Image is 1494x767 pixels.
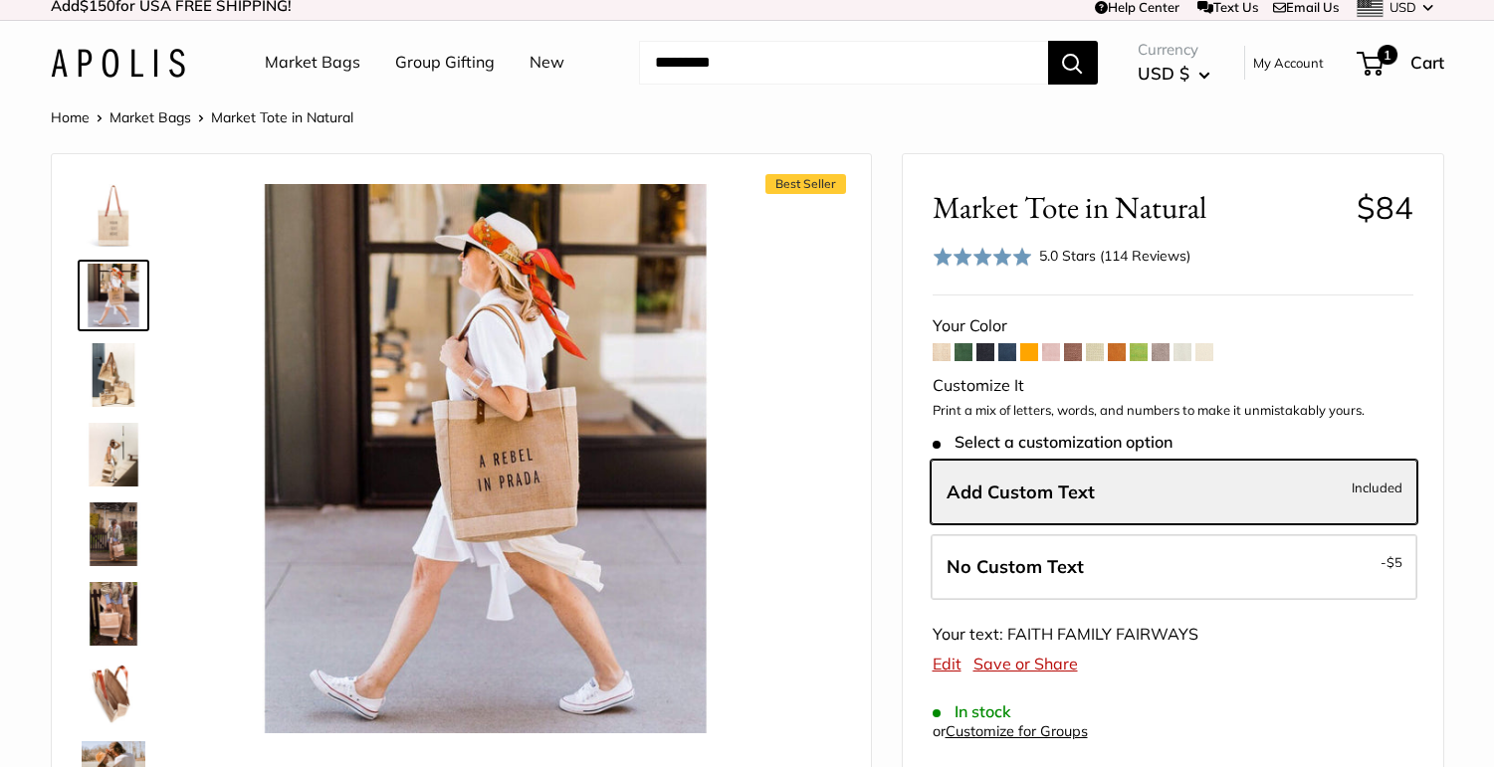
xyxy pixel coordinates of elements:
[1253,51,1324,75] a: My Account
[211,184,760,733] img: Market Tote in Natural
[211,108,353,126] span: Market Tote in Natural
[82,582,145,646] img: Market Tote in Natural
[931,534,1417,600] label: Leave Blank
[933,401,1413,421] p: Print a mix of letters, words, and numbers to make it unmistakably yours.
[78,498,149,570] a: Market Tote in Natural
[1359,47,1444,79] a: 1 Cart
[933,189,1342,226] span: Market Tote in Natural
[946,722,1088,740] a: Customize for Groups
[947,480,1095,503] span: Add Custom Text
[947,555,1084,578] span: No Custom Text
[933,371,1413,401] div: Customize It
[265,48,360,78] a: Market Bags
[82,264,145,327] img: Market Tote in Natural
[1138,63,1189,84] span: USD $
[109,108,191,126] a: Market Bags
[78,419,149,490] a: description_Effortless style that elevates every moment
[1387,554,1402,570] span: $5
[78,260,149,331] a: Market Tote in Natural
[1138,58,1210,90] button: USD $
[82,502,145,566] img: Market Tote in Natural
[1048,41,1098,85] button: Search
[933,702,1011,721] span: In stock
[973,654,1078,673] a: Save or Share
[530,48,564,78] a: New
[82,662,145,725] img: description_Water resistant inner liner.
[78,658,149,729] a: description_Water resistant inner liner.
[1357,188,1413,227] span: $84
[51,108,90,126] a: Home
[1381,550,1402,574] span: -
[933,242,1191,271] div: 5.0 Stars (114 Reviews)
[395,48,495,78] a: Group Gifting
[1138,36,1210,64] span: Currency
[78,578,149,650] a: Market Tote in Natural
[78,180,149,252] a: description_Make it yours with custom printed text.
[1410,52,1444,73] span: Cart
[1377,45,1396,65] span: 1
[933,433,1173,452] span: Select a customization option
[933,624,1198,644] span: Your text: FAITH FAMILY FAIRWAYS
[933,718,1088,745] div: or
[51,104,353,130] nav: Breadcrumb
[765,174,846,194] span: Best Seller
[16,691,213,751] iframe: Sign Up via Text for Offers
[933,311,1413,341] div: Your Color
[78,339,149,411] a: description_The Original Market bag in its 4 native styles
[931,460,1417,525] label: Add Custom Text
[933,654,961,673] a: Edit
[82,184,145,248] img: description_Make it yours with custom printed text.
[82,423,145,486] img: description_Effortless style that elevates every moment
[82,343,145,407] img: description_The Original Market bag in its 4 native styles
[1352,476,1402,499] span: Included
[51,49,185,78] img: Apolis
[639,41,1048,85] input: Search...
[1039,245,1190,267] div: 5.0 Stars (114 Reviews)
